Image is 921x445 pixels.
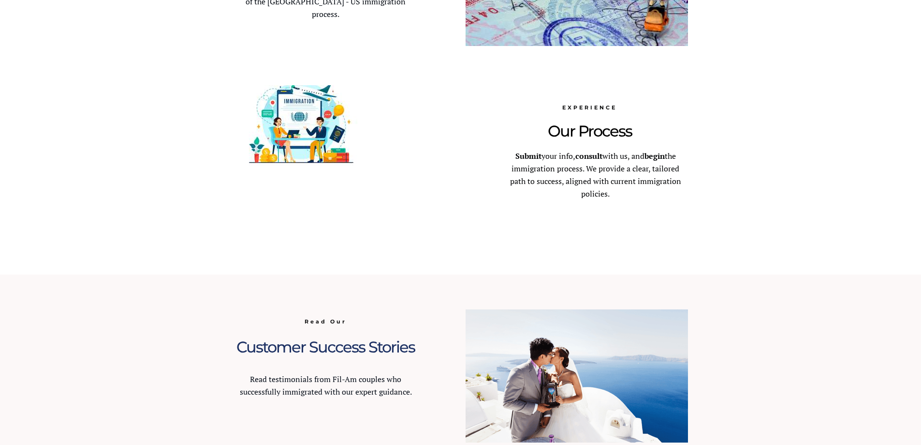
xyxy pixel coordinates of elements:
span: Our Process [548,122,632,140]
strong: Submit [515,151,541,161]
strong: consult [575,151,602,161]
span: EXPERIENCE [562,104,617,111]
span: Read Our [305,318,347,325]
span: your info, with us, and the immigration process. We provide a clear, tailored path to success, al... [510,151,681,199]
span: Read testimonials from Fil-Am couples who successfully immigrated with our expert guidance. [240,374,412,397]
span: Customer Success Stories [236,338,415,356]
strong: begin [644,151,665,161]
